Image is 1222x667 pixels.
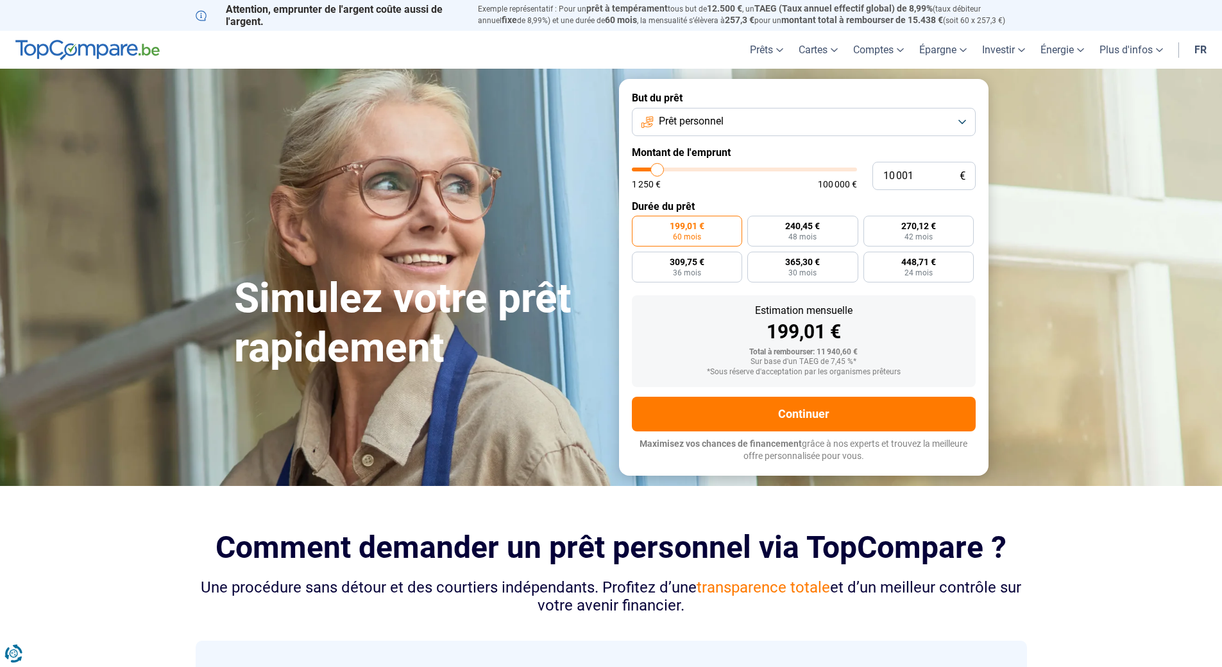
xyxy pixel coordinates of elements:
[754,3,933,13] span: TAEG (Taux annuel effectif global) de 8,99%
[642,358,965,367] div: Sur base d'un TAEG de 7,45 %*
[234,274,604,373] h1: Simulez votre prêt rapidement
[673,233,701,241] span: 60 mois
[673,269,701,277] span: 36 mois
[642,348,965,357] div: Total à rembourser: 11 940,60 €
[670,221,704,230] span: 199,01 €
[742,31,791,69] a: Prêts
[1187,31,1214,69] a: fr
[632,200,976,212] label: Durée du prêt
[642,368,965,377] div: *Sous réserve d'acceptation par les organismes prêteurs
[912,31,974,69] a: Épargne
[502,15,517,25] span: fixe
[781,15,943,25] span: montant total à rembourser de 15.438 €
[901,257,936,266] span: 448,71 €
[632,92,976,104] label: But du prêt
[632,438,976,463] p: grâce à nos experts et trouvez la meilleure offre personnalisée pour vous.
[785,221,820,230] span: 240,45 €
[785,257,820,266] span: 365,30 €
[642,322,965,342] div: 199,01 €
[707,3,742,13] span: 12.500 €
[818,180,857,189] span: 100 000 €
[632,397,976,431] button: Continuer
[904,233,933,241] span: 42 mois
[788,269,817,277] span: 30 mois
[632,146,976,159] label: Montant de l'emprunt
[478,3,1027,26] p: Exemple représentatif : Pour un tous but de , un (taux débiteur annuel de 8,99%) et une durée de ...
[659,114,724,128] span: Prêt personnel
[15,40,160,60] img: TopCompare
[640,438,802,449] span: Maximisez vos chances de financement
[960,171,965,182] span: €
[845,31,912,69] a: Comptes
[605,15,637,25] span: 60 mois
[788,233,817,241] span: 48 mois
[642,306,965,316] div: Estimation mensuelle
[725,15,754,25] span: 257,3 €
[632,180,661,189] span: 1 250 €
[791,31,845,69] a: Cartes
[1033,31,1092,69] a: Énergie
[697,578,830,596] span: transparence totale
[586,3,668,13] span: prêt à tempérament
[901,221,936,230] span: 270,12 €
[904,269,933,277] span: 24 mois
[670,257,704,266] span: 309,75 €
[196,578,1027,616] div: Une procédure sans détour et des courtiers indépendants. Profitez d’une et d’un meilleur contrôle...
[196,3,462,28] p: Attention, emprunter de l'argent coûte aussi de l'argent.
[1092,31,1171,69] a: Plus d'infos
[974,31,1033,69] a: Investir
[632,108,976,136] button: Prêt personnel
[196,530,1027,565] h2: Comment demander un prêt personnel via TopCompare ?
